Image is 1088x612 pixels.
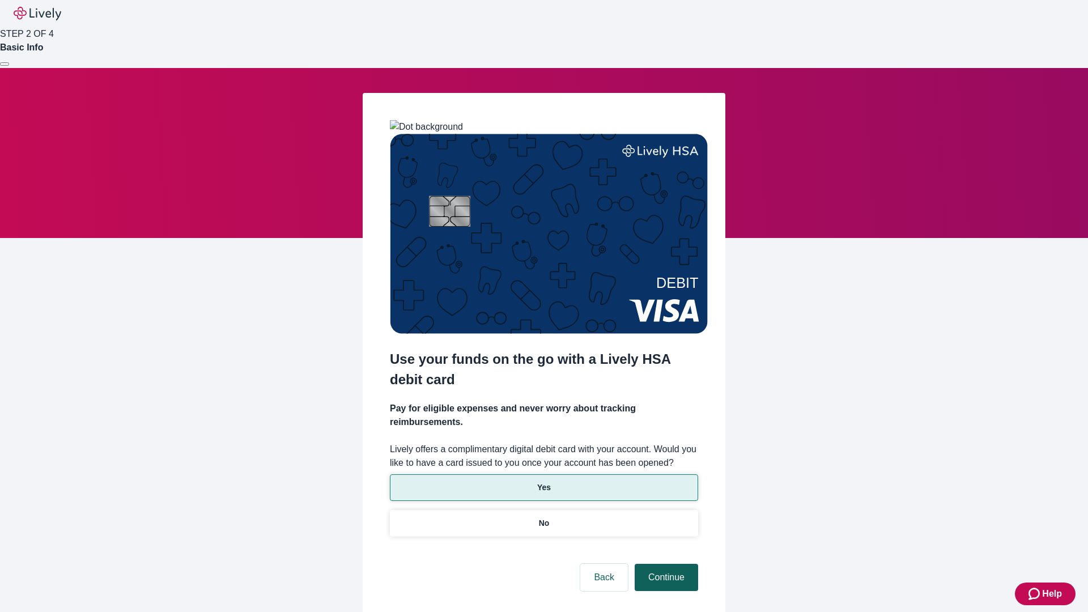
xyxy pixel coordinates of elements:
[390,474,698,501] button: Yes
[390,510,698,537] button: No
[635,564,698,591] button: Continue
[537,482,551,494] p: Yes
[1015,583,1076,605] button: Zendesk support iconHelp
[539,517,550,529] p: No
[390,120,463,134] img: Dot background
[1042,587,1062,601] span: Help
[1028,587,1042,601] svg: Zendesk support icon
[14,7,61,20] img: Lively
[390,349,698,390] h2: Use your funds on the go with a Lively HSA debit card
[390,443,698,470] label: Lively offers a complimentary digital debit card with your account. Would you like to have a card...
[390,134,708,334] img: Debit card
[580,564,628,591] button: Back
[390,402,698,429] h4: Pay for eligible expenses and never worry about tracking reimbursements.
